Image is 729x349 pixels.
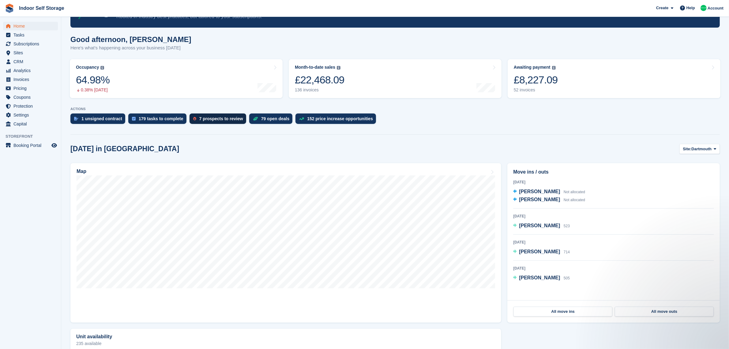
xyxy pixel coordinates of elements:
[513,168,714,176] h2: Move ins / outs
[3,93,58,102] a: menu
[13,22,50,30] span: Home
[513,266,714,271] div: [DATE]
[513,274,570,282] a: [PERSON_NAME] 505
[513,222,570,230] a: [PERSON_NAME] 523
[564,224,570,228] span: 523
[708,5,723,11] span: Account
[13,48,50,57] span: Sites
[656,5,668,11] span: Create
[679,144,720,154] button: Site: Dartmouth
[513,307,612,316] a: All move ins
[249,113,296,127] a: 79 open deals
[508,59,720,98] a: Awaiting payment £8,227.09 52 invoices
[76,65,99,70] div: Occupancy
[3,102,58,110] a: menu
[513,248,570,256] a: [PERSON_NAME] 714
[51,142,58,149] a: Preview store
[13,75,50,84] span: Invoices
[299,117,304,120] img: price_increase_opportunities-93ffe204e8149a01c8c9dc8f82e8f89637d9d84a8eef4429ea346261dce0b2c0.svg
[13,93,50,102] span: Coupons
[70,35,191,44] h1: Good afternoon, [PERSON_NAME]
[3,31,58,39] a: menu
[132,117,136,121] img: task-75834270c22a3079a89374b754ae025e5fb1db73e45f91037f5363f120a921f8.svg
[6,133,61,140] span: Storefront
[3,111,58,119] a: menu
[70,145,179,153] h2: [DATE] in [GEOGRAPHIC_DATA]
[692,146,712,152] span: Dartmouth
[552,66,556,70] img: icon-info-grey-7440780725fd019a000dd9b08b2336e03edf1995a4989e88bcd33f0948082b44.svg
[519,249,560,254] span: [PERSON_NAME]
[513,188,585,196] a: [PERSON_NAME] Not allocated
[70,113,128,127] a: 1 unsigned contract
[513,213,714,219] div: [DATE]
[74,117,78,121] img: contract_signature_icon-13c848040528278c33f63329250d36e43548de30e8caae1d1a13099fd9432cc5.svg
[519,275,560,280] span: [PERSON_NAME]
[564,250,570,254] span: 714
[17,3,67,13] a: Indoor Self Storage
[701,5,707,11] img: Helen Nicholls
[128,113,190,127] a: 179 tasks to complete
[76,341,495,346] p: 235 available
[337,66,340,70] img: icon-info-grey-7440780725fd019a000dd9b08b2336e03edf1995a4989e88bcd33f0948082b44.svg
[3,75,58,84] a: menu
[513,179,714,185] div: [DATE]
[513,196,585,204] a: [PERSON_NAME] Not allocated
[13,31,50,39] span: Tasks
[564,198,585,202] span: Not allocated
[100,66,104,70] img: icon-info-grey-7440780725fd019a000dd9b08b2336e03edf1995a4989e88bcd33f0948082b44.svg
[683,146,691,152] span: Site:
[513,240,714,245] div: [DATE]
[139,116,183,121] div: 179 tasks to complete
[13,102,50,110] span: Protection
[519,197,560,202] span: [PERSON_NAME]
[13,111,50,119] span: Settings
[190,113,249,127] a: 7 prospects to review
[3,40,58,48] a: menu
[514,87,558,93] div: 52 invoices
[686,5,695,11] span: Help
[5,4,14,13] img: stora-icon-8386f47178a22dfd0bd8f6a31ec36ba5ce8667c1dd55bd0f319d3a0aa187defe.svg
[13,66,50,75] span: Analytics
[70,59,283,98] a: Occupancy 64.98% 0.38% [DATE]
[253,117,258,121] img: deal-1b604bf984904fb50ccaf53a9ad4b4a5d6e5aea283cecdc64d6e3604feb123c2.svg
[76,334,112,339] h2: Unit availability
[615,307,714,316] a: All move outs
[199,116,243,121] div: 7 prospects to review
[76,87,110,93] div: 0.38% [DATE]
[295,87,344,93] div: 136 invoices
[13,57,50,66] span: CRM
[3,120,58,128] a: menu
[514,65,551,70] div: Awaiting payment
[289,59,502,98] a: Month-to-date sales £22,468.09 136 invoices
[76,74,110,86] div: 64.98%
[261,116,290,121] div: 79 open deals
[77,169,86,174] h2: Map
[3,66,58,75] a: menu
[13,120,50,128] span: Capital
[564,276,570,280] span: 505
[70,44,191,52] p: Here's what's happening across your business [DATE]
[519,189,560,194] span: [PERSON_NAME]
[13,84,50,93] span: Pricing
[3,141,58,150] a: menu
[70,163,501,323] a: Map
[3,48,58,57] a: menu
[514,74,558,86] div: £8,227.09
[295,74,344,86] div: £22,468.09
[3,22,58,30] a: menu
[564,190,585,194] span: Not allocated
[519,223,560,228] span: [PERSON_NAME]
[307,116,373,121] div: 152 price increase opportunities
[3,57,58,66] a: menu
[70,107,720,111] p: ACTIONS
[13,40,50,48] span: Subscriptions
[13,141,50,150] span: Booking Portal
[81,116,122,121] div: 1 unsigned contract
[295,65,335,70] div: Month-to-date sales
[193,117,196,121] img: prospect-51fa495bee0391a8d652442698ab0144808aea92771e9ea1ae160a38d050c398.svg
[295,113,379,127] a: 152 price increase opportunities
[3,84,58,93] a: menu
